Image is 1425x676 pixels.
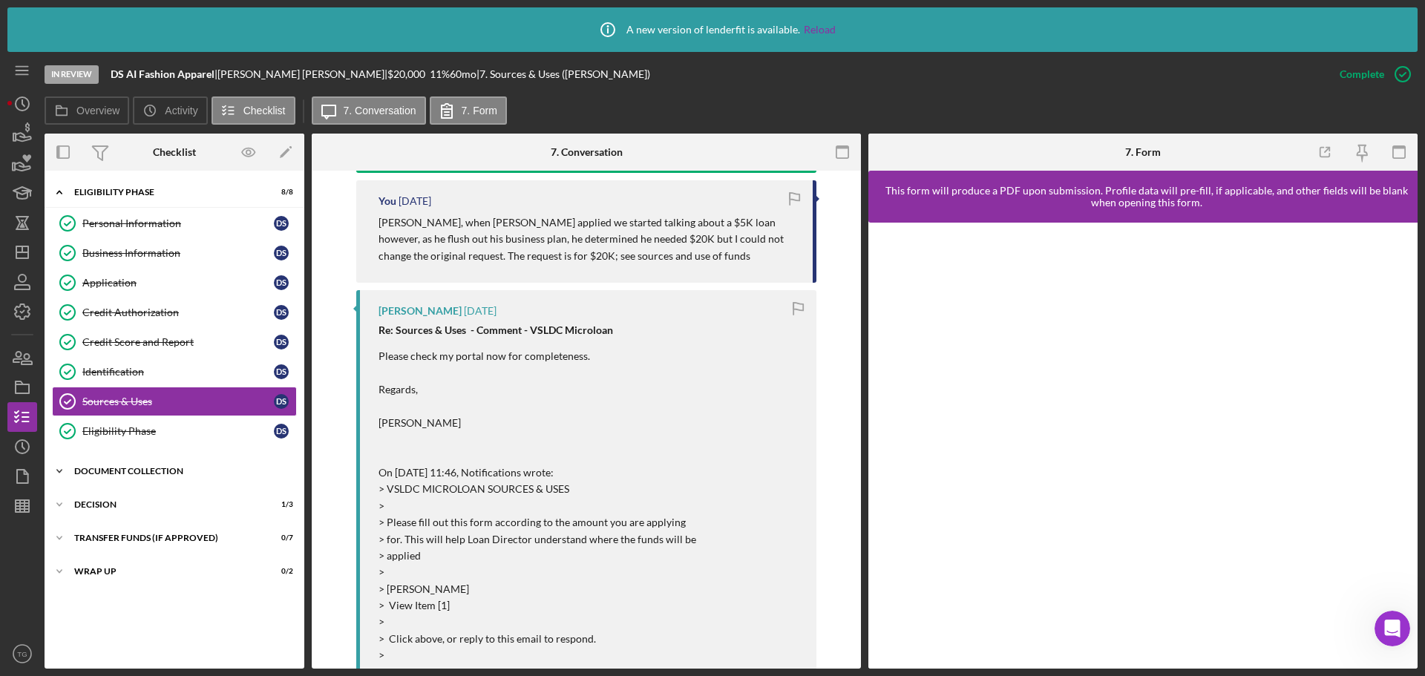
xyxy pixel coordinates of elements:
div: 0 / 7 [266,534,293,542]
a: Eligibility PhaseDS [52,416,297,446]
a: Sources & UsesDS [52,387,297,416]
div: A new version of lenderfit is available. [589,11,836,48]
a: Credit Score and ReportDS [52,327,297,357]
div: 1 / 3 [266,500,293,509]
b: DS AI Fashion Apparel [111,68,214,80]
div: Document Collection [74,467,286,476]
text: TG [17,650,27,658]
div: [PERSON_NAME] [PERSON_NAME] | [217,68,387,80]
div: Credit Score and Report [82,336,274,348]
time: 2025-08-25 15:58 [399,195,431,207]
div: D S [274,305,289,320]
a: Personal InformationDS [52,209,297,238]
button: 7. Form [430,96,507,125]
a: Business InformationDS [52,238,297,268]
time: 2025-07-29 18:15 [464,305,497,317]
button: TG [7,639,37,669]
div: Personal Information [82,217,274,229]
a: IdentificationDS [52,357,297,387]
div: [PERSON_NAME] [379,305,462,317]
div: Sources & Uses [82,396,274,407]
div: D S [274,246,289,260]
label: Overview [76,105,119,117]
div: D S [274,364,289,379]
label: 7. Conversation [344,105,416,117]
div: Eligibility Phase [82,425,274,437]
div: 11 % [430,68,450,80]
div: In Review [45,65,99,84]
div: | 7. Sources & Uses ([PERSON_NAME]) [476,68,650,80]
button: Overview [45,96,129,125]
div: Complete [1340,59,1384,89]
div: Business Information [82,247,274,259]
button: Checklist [212,96,295,125]
div: 7. Conversation [551,146,623,158]
div: Eligibility Phase [74,188,256,197]
div: Application [82,277,274,289]
button: Activity [133,96,207,125]
span: $20,000 [387,68,425,80]
div: 0 / 2 [266,567,293,576]
div: D S [274,424,289,439]
iframe: Intercom live chat [1375,611,1410,646]
iframe: Lenderfit form [883,237,1404,654]
div: This form will produce a PDF upon submission. Profile data will pre-fill, if applicable, and othe... [876,185,1418,209]
a: ApplicationDS [52,268,297,298]
strong: Re: Sources & Uses - Comment - VSLDC Microloan [379,324,613,336]
div: D S [274,394,289,409]
div: Transfer Funds (If Approved) [74,534,256,542]
div: You [379,195,396,207]
div: 8 / 8 [266,188,293,197]
a: Credit AuthorizationDS [52,298,297,327]
div: 7. Form [1125,146,1161,158]
label: Activity [165,105,197,117]
a: Reload [804,24,836,36]
div: D S [274,216,289,231]
div: Checklist [153,146,196,158]
div: Wrap Up [74,567,256,576]
div: | [111,68,217,80]
div: Credit Authorization [82,306,274,318]
div: Decision [74,500,256,509]
div: D S [274,275,289,290]
label: Checklist [243,105,286,117]
button: Complete [1325,59,1418,89]
label: 7. Form [462,105,497,117]
div: Identification [82,366,274,378]
div: D S [274,335,289,350]
p: [PERSON_NAME], when [PERSON_NAME] applied we started talking about a $5K loan however, as he flus... [379,214,798,264]
div: 60 mo [450,68,476,80]
button: 7. Conversation [312,96,426,125]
